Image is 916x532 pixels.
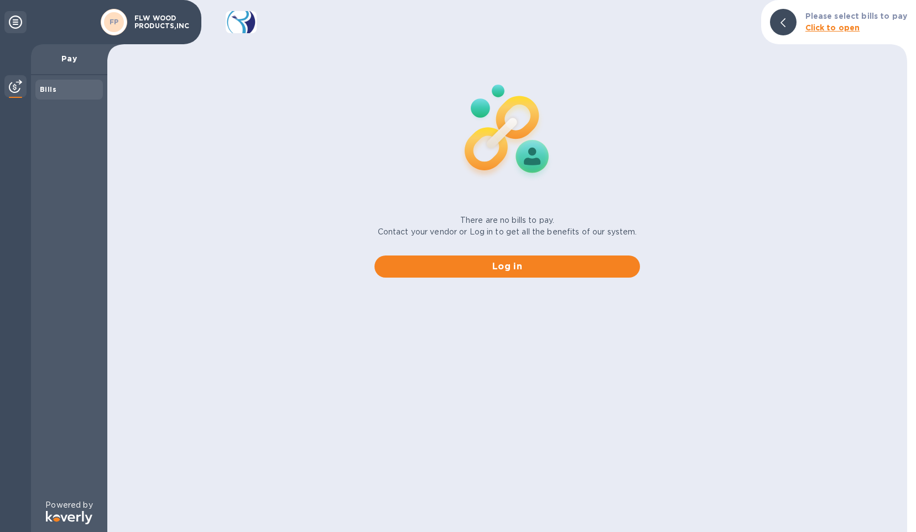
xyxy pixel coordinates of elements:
[110,18,119,26] b: FP
[383,260,631,273] span: Log in
[46,511,92,524] img: Logo
[805,23,860,32] b: Click to open
[45,499,92,511] p: Powered by
[805,12,907,20] b: Please select bills to pay
[40,85,56,93] b: Bills
[40,53,98,64] p: Pay
[134,14,190,30] p: FLW WOOD PRODUCTS,INC
[374,255,640,278] button: Log in
[378,215,637,238] p: There are no bills to pay. Contact your vendor or Log in to get all the benefits of our system.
